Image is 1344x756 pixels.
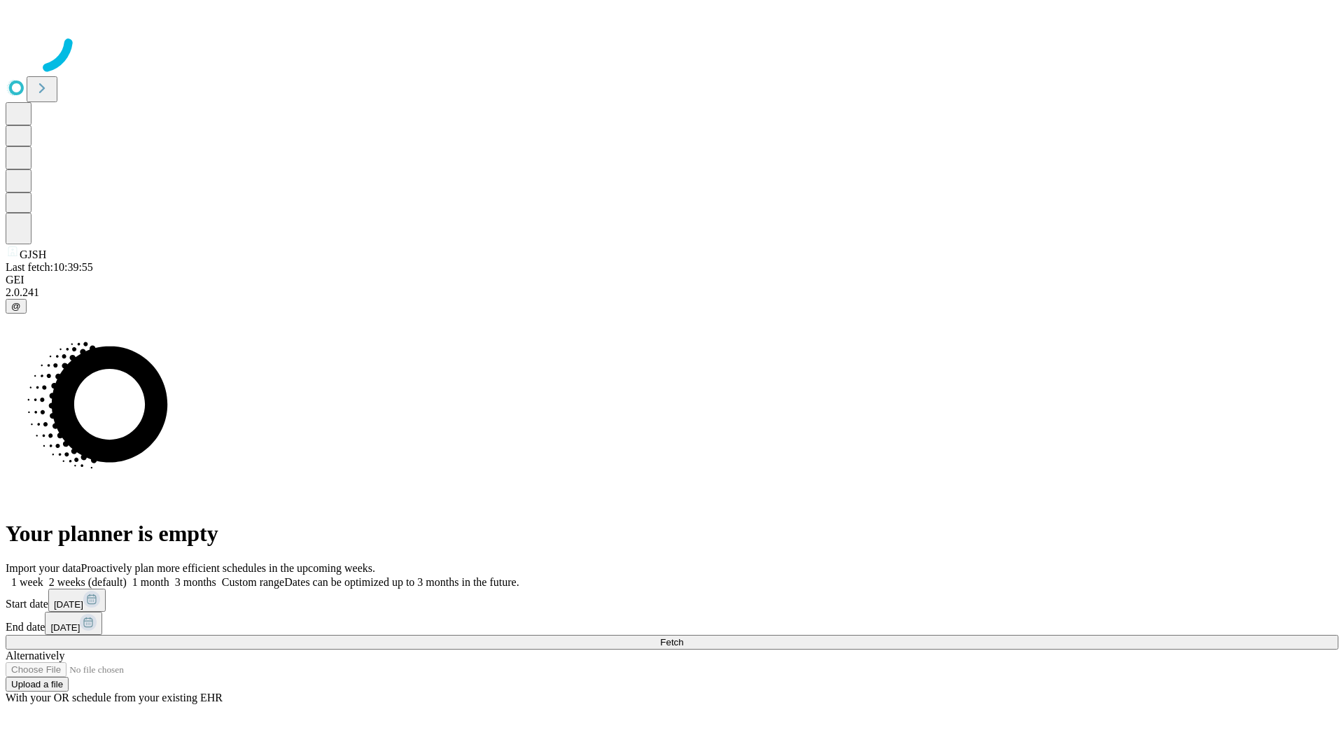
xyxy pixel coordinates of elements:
[45,612,102,635] button: [DATE]
[6,589,1338,612] div: Start date
[175,576,216,588] span: 3 months
[11,301,21,311] span: @
[11,576,43,588] span: 1 week
[81,562,375,574] span: Proactively plan more efficient schedules in the upcoming weeks.
[50,622,80,633] span: [DATE]
[6,692,223,703] span: With your OR schedule from your existing EHR
[660,637,683,647] span: Fetch
[6,562,81,574] span: Import your data
[54,599,83,610] span: [DATE]
[20,248,46,260] span: GJSH
[6,650,64,661] span: Alternatively
[6,521,1338,547] h1: Your planner is empty
[6,677,69,692] button: Upload a file
[6,286,1338,299] div: 2.0.241
[6,261,93,273] span: Last fetch: 10:39:55
[6,299,27,314] button: @
[284,576,519,588] span: Dates can be optimized up to 3 months in the future.
[222,576,284,588] span: Custom range
[49,576,127,588] span: 2 weeks (default)
[6,635,1338,650] button: Fetch
[6,612,1338,635] div: End date
[132,576,169,588] span: 1 month
[48,589,106,612] button: [DATE]
[6,274,1338,286] div: GEI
